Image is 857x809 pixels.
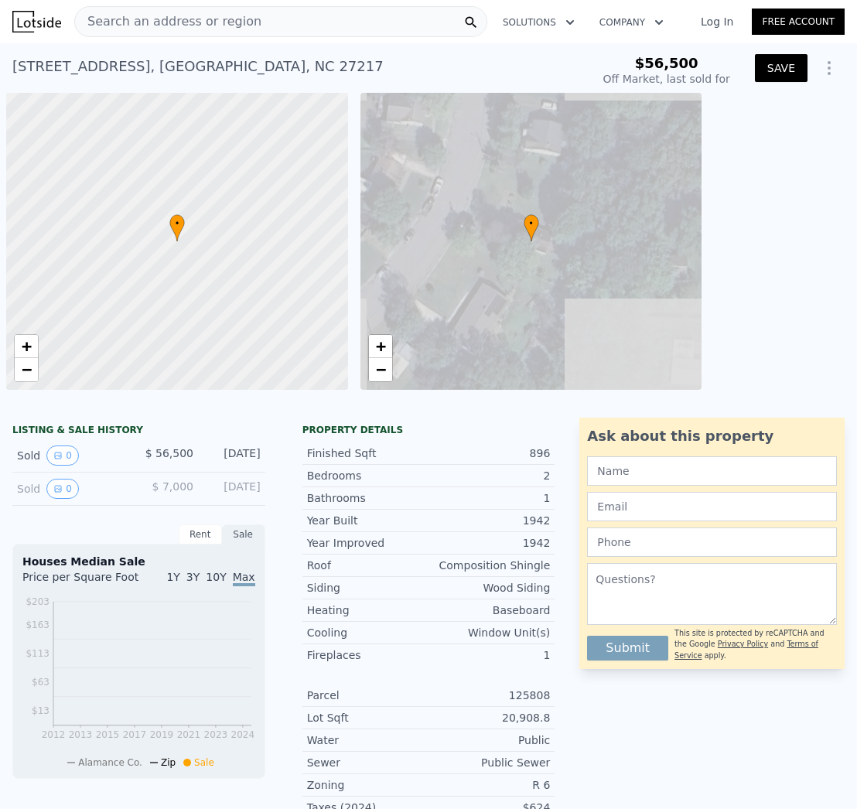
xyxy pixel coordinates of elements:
[307,490,428,506] div: Bathrooms
[428,647,550,663] div: 1
[524,214,539,241] div: •
[307,580,428,596] div: Siding
[369,358,392,381] a: Zoom out
[428,445,550,461] div: 896
[428,710,550,725] div: 20,908.8
[22,360,32,379] span: −
[428,688,550,703] div: 125808
[718,640,768,648] a: Privacy Policy
[46,445,79,466] button: View historical data
[78,757,142,768] span: Alamance Co.
[307,647,428,663] div: Fireplaces
[166,571,179,583] span: 1Y
[428,490,550,506] div: 1
[75,12,261,31] span: Search an address or region
[428,625,550,640] div: Window Unit(s)
[428,755,550,770] div: Public Sewer
[814,53,845,84] button: Show Options
[302,424,555,436] div: Property details
[26,620,50,630] tspan: $163
[307,535,428,551] div: Year Improved
[375,360,385,379] span: −
[307,558,428,573] div: Roof
[206,571,226,583] span: 10Y
[179,524,222,544] div: Rent
[587,425,837,447] div: Ask about this property
[428,580,550,596] div: Wood Siding
[307,602,428,618] div: Heating
[152,480,193,493] span: $ 7,000
[186,571,200,583] span: 3Y
[96,729,120,740] tspan: 2015
[635,55,698,71] span: $56,500
[169,217,185,230] span: •
[524,217,539,230] span: •
[22,569,138,594] div: Price per Square Foot
[428,732,550,748] div: Public
[369,335,392,358] a: Zoom in
[169,214,185,241] div: •
[204,729,228,740] tspan: 2023
[587,492,837,521] input: Email
[32,705,50,716] tspan: $13
[145,447,193,459] span: $ 56,500
[123,729,147,740] tspan: 2017
[206,479,261,499] div: [DATE]
[755,54,807,82] button: SAVE
[15,358,38,381] a: Zoom out
[428,558,550,573] div: Composition Shingle
[428,535,550,551] div: 1942
[17,445,126,466] div: Sold
[42,729,66,740] tspan: 2012
[587,9,676,36] button: Company
[307,710,428,725] div: Lot Sqft
[428,513,550,528] div: 1942
[307,688,428,703] div: Parcel
[150,729,174,740] tspan: 2019
[231,729,255,740] tspan: 2024
[307,468,428,483] div: Bedrooms
[194,757,214,768] span: Sale
[375,336,385,356] span: +
[46,479,79,499] button: View historical data
[22,336,32,356] span: +
[674,640,818,659] a: Terms of Service
[587,527,837,557] input: Phone
[12,56,384,77] div: [STREET_ADDRESS] , [GEOGRAPHIC_DATA] , NC 27217
[206,445,261,466] div: [DATE]
[603,71,730,87] div: Off Market, last sold for
[26,596,50,607] tspan: $203
[587,636,668,661] button: Submit
[674,628,837,661] div: This site is protected by reCAPTCHA and the Google and apply.
[12,11,61,32] img: Lotside
[15,335,38,358] a: Zoom in
[69,729,93,740] tspan: 2013
[17,479,126,499] div: Sold
[177,729,201,740] tspan: 2021
[26,648,50,659] tspan: $113
[307,445,428,461] div: Finished Sqft
[12,424,265,439] div: LISTING & SALE HISTORY
[307,755,428,770] div: Sewer
[307,777,428,793] div: Zoning
[428,777,550,793] div: R 6
[428,468,550,483] div: 2
[752,9,845,35] a: Free Account
[307,513,428,528] div: Year Built
[490,9,587,36] button: Solutions
[161,757,176,768] span: Zip
[307,625,428,640] div: Cooling
[222,524,265,544] div: Sale
[22,554,255,569] div: Houses Median Sale
[32,677,50,688] tspan: $63
[587,456,837,486] input: Name
[682,14,752,29] a: Log In
[233,571,255,586] span: Max
[307,732,428,748] div: Water
[428,602,550,618] div: Baseboard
